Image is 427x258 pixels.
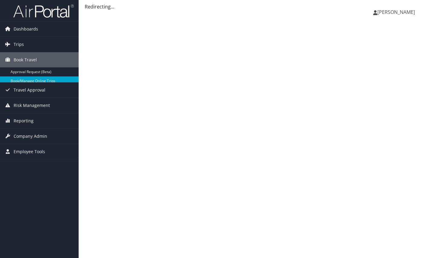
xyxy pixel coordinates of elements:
[14,113,34,128] span: Reporting
[14,82,45,98] span: Travel Approval
[14,37,24,52] span: Trips
[13,4,74,18] img: airportal-logo.png
[377,9,415,15] span: [PERSON_NAME]
[14,144,45,159] span: Employee Tools
[85,3,421,10] div: Redirecting...
[14,21,38,37] span: Dashboards
[373,3,421,21] a: [PERSON_NAME]
[14,52,37,67] span: Book Travel
[14,98,50,113] span: Risk Management
[14,129,47,144] span: Company Admin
